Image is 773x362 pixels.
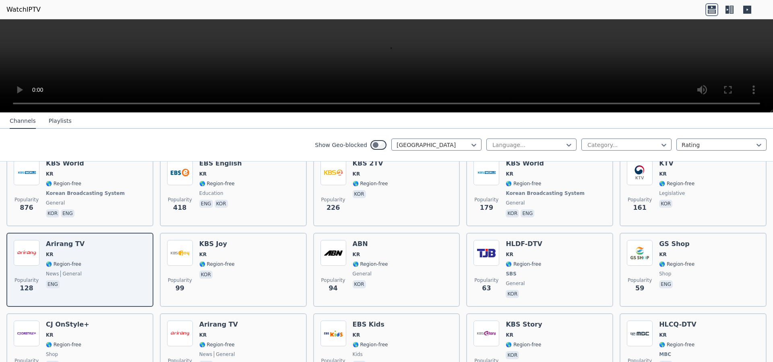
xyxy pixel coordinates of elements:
[46,251,54,258] span: KR
[506,190,585,197] span: Korean Broadcasting System
[320,159,346,185] img: KBS 2TV
[353,280,366,288] p: kor
[506,332,513,338] span: KR
[46,351,58,358] span: shop
[61,209,74,217] p: eng
[506,321,542,329] h6: KBS Story
[473,321,499,346] img: KBS Story
[49,114,72,129] button: Playlists
[46,261,81,267] span: 🌎 Region-free
[14,159,39,185] img: KBS World
[506,240,542,248] h6: HLDF-DTV
[167,159,193,185] img: EBS English
[659,159,694,168] h6: KTV
[506,341,541,348] span: 🌎 Region-free
[199,321,238,329] h6: Arirang TV
[506,290,519,298] p: kor
[506,351,519,359] p: kor
[353,321,388,329] h6: EBS Kids
[214,351,235,358] span: general
[506,280,525,287] span: general
[199,200,213,208] p: eng
[473,159,499,185] img: KBS World
[168,277,192,283] span: Popularity
[321,277,345,283] span: Popularity
[199,351,212,358] span: news
[659,251,667,258] span: KR
[168,197,192,203] span: Popularity
[353,180,388,187] span: 🌎 Region-free
[167,240,193,266] img: KBS Joy
[521,209,534,217] p: eng
[659,200,672,208] p: kor
[20,203,33,213] span: 876
[353,190,366,198] p: kor
[14,240,39,266] img: Arirang TV
[353,251,360,258] span: KR
[506,180,541,187] span: 🌎 Region-free
[46,341,81,348] span: 🌎 Region-free
[176,283,184,293] span: 99
[60,271,81,277] span: general
[635,283,644,293] span: 59
[659,280,673,288] p: eng
[46,280,60,288] p: eng
[659,180,694,187] span: 🌎 Region-free
[46,321,89,329] h6: CJ OnStyle+
[628,197,652,203] span: Popularity
[46,209,59,217] p: kor
[659,341,694,348] span: 🌎 Region-free
[353,351,363,358] span: kids
[199,190,223,197] span: education
[20,283,33,293] span: 128
[353,332,360,338] span: KR
[659,190,685,197] span: legislative
[167,321,193,346] img: Arirang TV
[199,332,207,338] span: KR
[46,190,125,197] span: Korean Broadcasting System
[199,251,207,258] span: KR
[633,203,646,213] span: 161
[659,332,667,338] span: KR
[474,277,498,283] span: Popularity
[506,171,513,177] span: KR
[659,171,667,177] span: KR
[353,159,388,168] h6: KBS 2TV
[329,283,337,293] span: 94
[321,197,345,203] span: Popularity
[315,141,367,149] label: Show Geo-blocked
[506,209,519,217] p: kor
[46,240,85,248] h6: Arirang TV
[327,203,340,213] span: 226
[14,277,39,283] span: Popularity
[199,171,207,177] span: KR
[353,261,388,267] span: 🌎 Region-free
[320,321,346,346] img: EBS Kids
[659,271,671,277] span: shop
[14,321,39,346] img: CJ OnStyle+
[46,332,54,338] span: KR
[199,261,235,267] span: 🌎 Region-free
[353,341,388,348] span: 🌎 Region-free
[14,197,39,203] span: Popularity
[506,271,516,277] span: SBS
[353,271,372,277] span: general
[353,240,388,248] h6: ABN
[627,321,653,346] img: HLCQ-DTV
[474,197,498,203] span: Popularity
[659,321,696,329] h6: HLCQ-DTV
[199,180,235,187] span: 🌎 Region-free
[173,203,186,213] span: 418
[628,277,652,283] span: Popularity
[506,159,586,168] h6: KBS World
[46,171,54,177] span: KR
[473,240,499,266] img: HLDF-DTV
[659,351,671,358] span: MBC
[659,261,694,267] span: 🌎 Region-free
[199,271,213,279] p: kor
[215,200,228,208] p: kor
[46,200,65,206] span: general
[482,283,491,293] span: 63
[627,159,653,185] img: KTV
[46,159,126,168] h6: KBS World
